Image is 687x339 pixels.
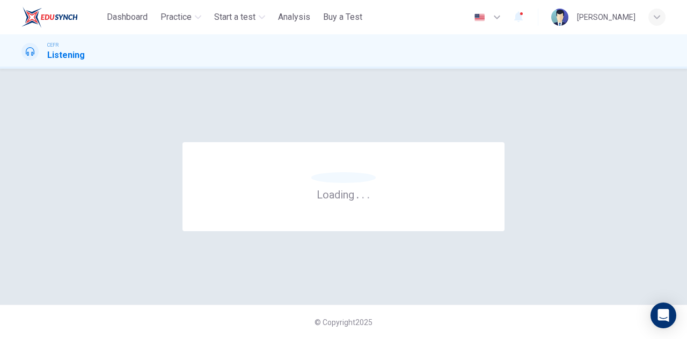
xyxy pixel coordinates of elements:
img: en [473,13,486,21]
h6: . [356,185,360,202]
button: Practice [156,8,206,27]
h6: Loading [317,187,370,201]
button: Start a test [210,8,269,27]
span: Dashboard [107,11,148,24]
h6: . [367,185,370,202]
span: © Copyright 2025 [315,318,372,327]
div: [PERSON_NAME] [577,11,635,24]
span: Start a test [214,11,255,24]
a: ELTC logo [21,6,103,28]
h1: Listening [47,49,85,62]
div: Open Intercom Messenger [651,303,676,328]
h6: . [361,185,365,202]
span: Analysis [278,11,310,24]
span: Buy a Test [323,11,362,24]
span: Practice [160,11,192,24]
button: Buy a Test [319,8,367,27]
img: Profile picture [551,9,568,26]
span: CEFR [47,41,59,49]
img: ELTC logo [21,6,78,28]
button: Dashboard [103,8,152,27]
button: Analysis [274,8,315,27]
